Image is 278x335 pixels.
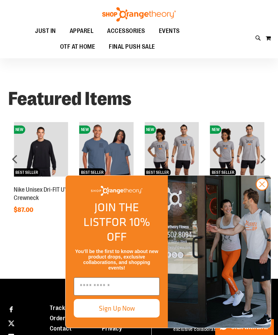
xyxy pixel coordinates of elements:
[152,23,187,39] a: EVENTS
[53,39,102,55] a: OTF AT HOME
[5,303,17,315] a: Visit our Facebook page
[28,23,63,39] a: JUST IN
[91,186,142,196] img: Shop Orangetheory
[210,125,221,134] span: NEW
[8,320,14,326] img: Twitter
[168,176,271,328] img: Shop Orangtheory
[210,122,265,177] img: 2025 Marathon Unisex Distance Tee 31.1
[14,206,34,213] span: $87.00
[58,168,278,335] div: FLYOUT Form
[159,23,180,39] span: EVENTS
[144,122,199,177] img: 2025 Marathon Unisex Distance Tee 13.1
[14,179,68,184] a: Nike Unisex Dri-FIT UV CrewneckNEWBEST SELLER
[14,122,68,177] img: Nike Unisex Dri-FIT UV Crewneck
[8,88,131,109] strong: Featured Items
[35,23,56,39] span: JUST IN
[50,304,74,322] a: Track My Order
[75,249,158,271] span: You’ll be the first to know about new product drops, exclusive collaborations, and shopping events!
[101,7,177,22] img: Shop Orangetheory
[100,23,152,39] a: ACCESSORIES
[105,213,150,245] span: FOR 10% OFF
[8,152,22,166] div: prev
[144,125,156,134] span: NEW
[256,152,270,166] div: next
[79,125,91,134] span: NEW
[14,168,40,177] span: BEST SELLER
[74,299,160,318] button: Sign Up Now
[107,23,145,39] span: ACCESSORIES
[79,122,134,177] img: Unisex Ultra Cotton Tee
[102,39,162,55] a: FINAL PUSH SALE
[63,23,101,39] a: APPAREL
[83,199,139,230] span: JOIN THE LIST
[60,39,95,55] span: OTF AT HOME
[256,178,268,191] button: Close dialog
[14,125,25,134] span: NEW
[5,316,17,328] a: Visit our X page
[70,23,94,39] span: APPAREL
[14,186,68,201] a: Nike Unisex Dri-FIT UV Crewneck
[109,39,155,55] span: FINAL PUSH SALE
[74,277,160,296] input: Enter email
